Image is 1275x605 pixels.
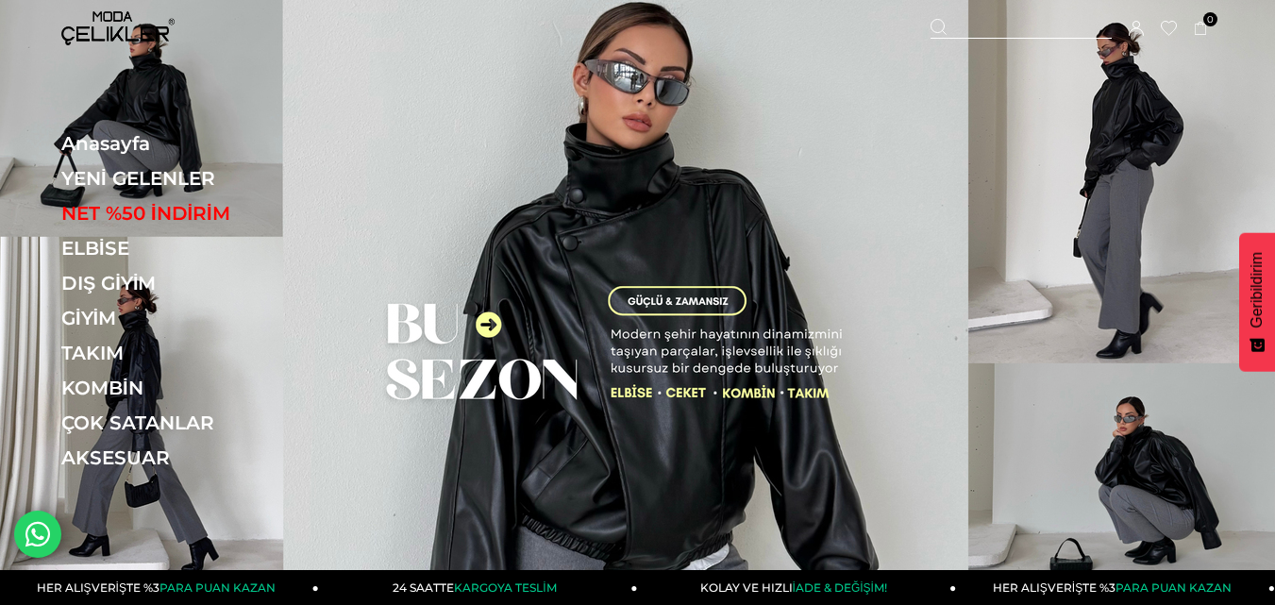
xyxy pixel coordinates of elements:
[638,570,957,605] a: KOLAY VE HIZLIİADE & DEĞİŞİM!
[61,237,321,260] a: ELBİSE
[61,132,321,155] a: Anasayfa
[61,272,321,294] a: DIŞ GİYİM
[61,412,321,434] a: ÇOK SATANLAR
[956,570,1275,605] a: HER ALIŞVERİŞTE %3PARA PUAN KAZAN
[61,446,321,469] a: AKSESUAR
[1203,12,1217,26] span: 0
[1194,22,1208,36] a: 0
[319,570,638,605] a: 24 SAATTEKARGOYA TESLİM
[454,580,556,595] span: KARGOYA TESLİM
[61,342,321,364] a: TAKIM
[1116,580,1232,595] span: PARA PUAN KAZAN
[159,580,276,595] span: PARA PUAN KAZAN
[793,580,887,595] span: İADE & DEĞİŞİM!
[61,202,321,225] a: NET %50 İNDİRİM
[61,377,321,399] a: KOMBİN
[1239,233,1275,372] button: Geribildirim - Show survey
[61,11,175,45] img: logo
[1249,252,1266,328] span: Geribildirim
[61,307,321,329] a: GİYİM
[61,167,321,190] a: YENİ GELENLER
